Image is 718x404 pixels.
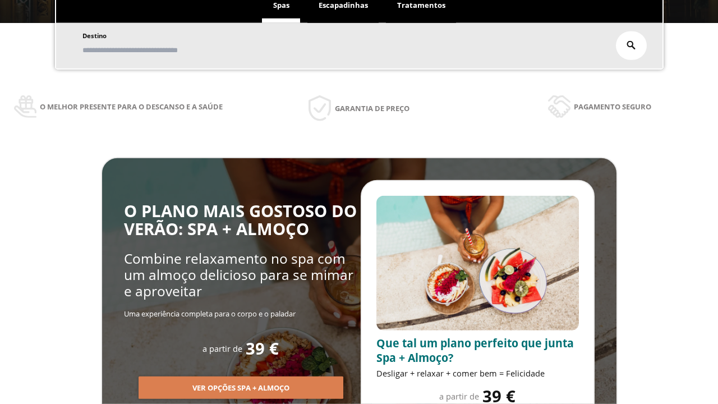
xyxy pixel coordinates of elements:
span: a partir de [202,343,242,354]
span: Uma experiência completa para o corpo e o paladar [124,309,296,319]
span: Ver opções Spa + Almoço [192,383,289,394]
span: O melhor presente para o descanso e a saúde [40,100,223,113]
span: Pagamento seguro [574,100,651,113]
button: Ver opções Spa + Almoço [139,377,343,399]
span: 39 € [246,339,279,358]
a: Ver opções Spa + Almoço [139,383,343,393]
img: promo-sprunch.ElVl7oUD.webp [376,196,579,331]
span: Garantia de preço [335,102,409,114]
span: Combine relaxamento no spa com um almoço delicioso para se mimar e aproveitar [124,249,353,301]
span: O PLANO MAIS GOSTOSO DO VERÃO: SPA + ALMOÇO [124,200,357,241]
span: Desligar + relaxar + comer bem = Felicidade [376,368,545,379]
span: Destino [82,31,107,40]
span: a partir de [439,391,479,402]
span: Que tal um plano perfeito que junta Spa + Almoço? [376,336,574,365]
